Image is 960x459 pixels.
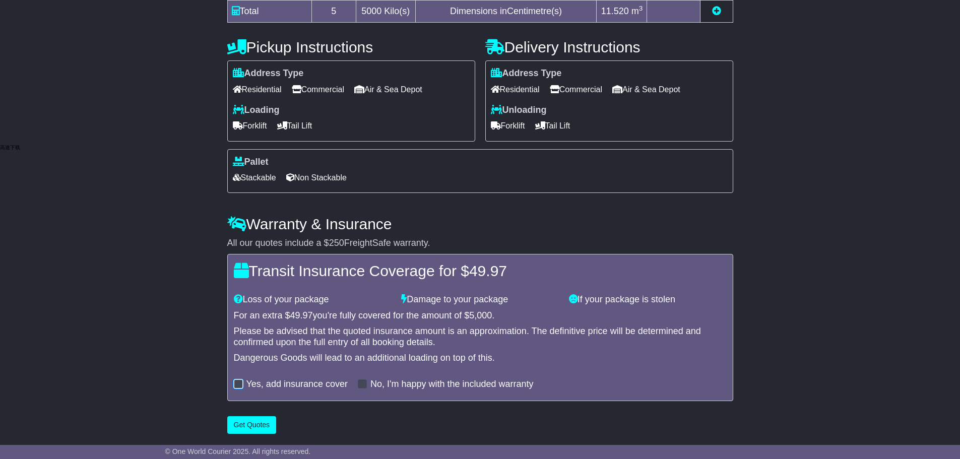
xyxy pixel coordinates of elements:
span: © One World Courier 2025. All rights reserved. [165,447,311,455]
div: Damage to your package [396,294,564,305]
label: No, I'm happy with the included warranty [370,379,534,390]
span: Commercial [292,82,344,97]
span: Stackable [233,170,276,185]
label: Loading [233,105,280,116]
div: Loss of your package [229,294,397,305]
td: Kilo(s) [356,1,415,23]
div: All our quotes include a $ FreightSafe warranty. [227,238,733,249]
span: Tail Lift [535,118,570,134]
td: Total [227,1,311,23]
span: Non Stackable [286,170,347,185]
span: Air & Sea Depot [612,82,680,97]
div: If your package is stolen [564,294,732,305]
h4: Transit Insurance Coverage for $ [234,263,727,279]
span: 49.97 [469,263,507,279]
span: 250 [329,238,344,248]
h4: Warranty & Insurance [227,216,733,232]
span: m [631,6,643,16]
span: 11.520 [601,6,629,16]
div: For an extra $ you're fully covered for the amount of $ . [234,310,727,321]
span: Forklift [233,118,267,134]
span: Residential [491,82,540,97]
h4: Delivery Instructions [485,39,733,55]
button: Get Quotes [227,416,277,434]
div: Please be advised that the quoted insurance amount is an approximation. The definitive price will... [234,326,727,348]
span: Residential [233,82,282,97]
label: Yes, add insurance cover [246,379,348,390]
span: Commercial [550,82,602,97]
sup: 3 [639,5,643,12]
span: 5,000 [469,310,492,320]
span: Forklift [491,118,525,134]
td: 5 [311,1,356,23]
label: Address Type [233,68,304,79]
label: Pallet [233,157,269,168]
h4: Pickup Instructions [227,39,475,55]
span: 5000 [361,6,381,16]
span: Tail Lift [277,118,312,134]
td: Dimensions in Centimetre(s) [415,1,597,23]
label: Address Type [491,68,562,79]
span: Air & Sea Depot [354,82,422,97]
a: Add new item [712,6,721,16]
label: Unloading [491,105,547,116]
div: Dangerous Goods will lead to an additional loading on top of this. [234,353,727,364]
span: 49.97 [290,310,313,320]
